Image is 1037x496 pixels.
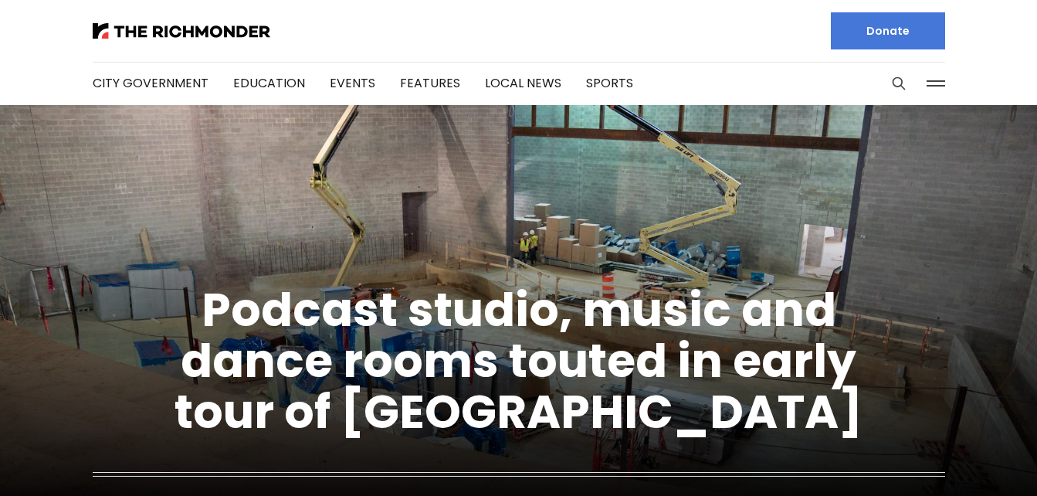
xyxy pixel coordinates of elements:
[93,23,270,39] img: The Richmonder
[400,74,460,92] a: Features
[831,12,945,49] a: Donate
[586,74,633,92] a: Sports
[887,72,910,95] button: Search this site
[93,74,208,92] a: City Government
[175,277,862,444] a: Podcast studio, music and dance rooms touted in early tour of [GEOGRAPHIC_DATA]
[330,74,375,92] a: Events
[233,74,305,92] a: Education
[907,420,1037,496] iframe: portal-trigger
[485,74,561,92] a: Local News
